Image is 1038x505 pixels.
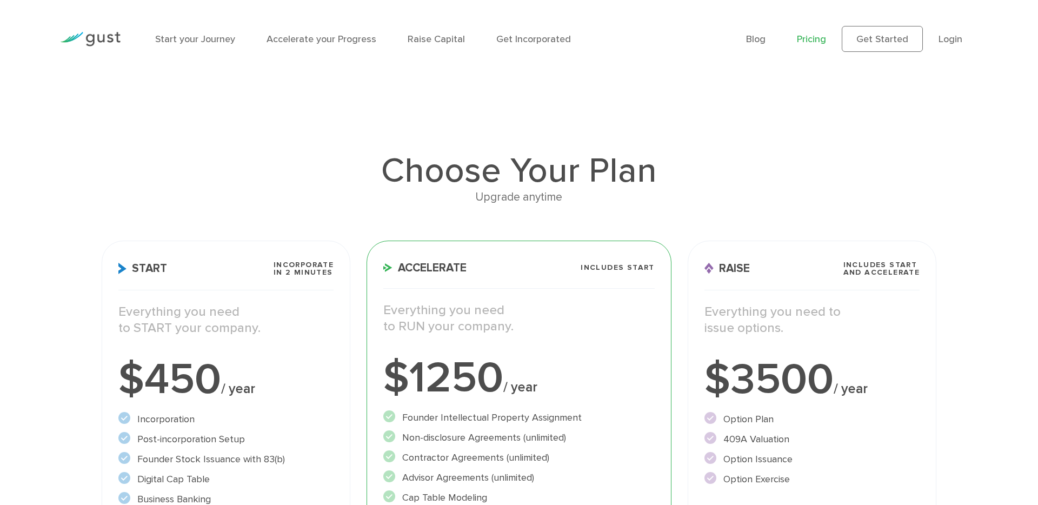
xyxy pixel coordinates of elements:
[102,154,936,188] h1: Choose Your Plan
[383,470,655,485] li: Advisor Agreements (unlimited)
[704,358,920,401] div: $3500
[383,490,655,505] li: Cap Table Modeling
[408,34,465,45] a: Raise Capital
[267,34,376,45] a: Accelerate your Progress
[383,262,467,274] span: Accelerate
[843,261,920,276] span: Includes START and ACCELERATE
[704,263,714,274] img: Raise Icon
[118,263,167,274] span: Start
[118,412,334,427] li: Incorporation
[221,381,255,397] span: / year
[939,34,962,45] a: Login
[118,358,334,401] div: $450
[704,263,750,274] span: Raise
[155,34,235,45] a: Start your Journey
[704,412,920,427] li: Option Plan
[118,263,127,274] img: Start Icon X2
[383,263,392,272] img: Accelerate Icon
[797,34,826,45] a: Pricing
[118,452,334,467] li: Founder Stock Issuance with 83(b)
[383,430,655,445] li: Non-disclosure Agreements (unlimited)
[704,304,920,336] p: Everything you need to issue options.
[704,472,920,487] li: Option Exercise
[704,452,920,467] li: Option Issuance
[383,356,655,400] div: $1250
[704,432,920,447] li: 409A Valuation
[746,34,766,45] a: Blog
[842,26,923,52] a: Get Started
[581,264,655,271] span: Includes START
[834,381,868,397] span: / year
[60,32,121,46] img: Gust Logo
[118,304,334,336] p: Everything you need to START your company.
[118,472,334,487] li: Digital Cap Table
[274,261,334,276] span: Incorporate in 2 Minutes
[383,410,655,425] li: Founder Intellectual Property Assignment
[503,379,537,395] span: / year
[496,34,571,45] a: Get Incorporated
[383,302,655,335] p: Everything you need to RUN your company.
[118,432,334,447] li: Post-incorporation Setup
[102,188,936,207] div: Upgrade anytime
[383,450,655,465] li: Contractor Agreements (unlimited)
